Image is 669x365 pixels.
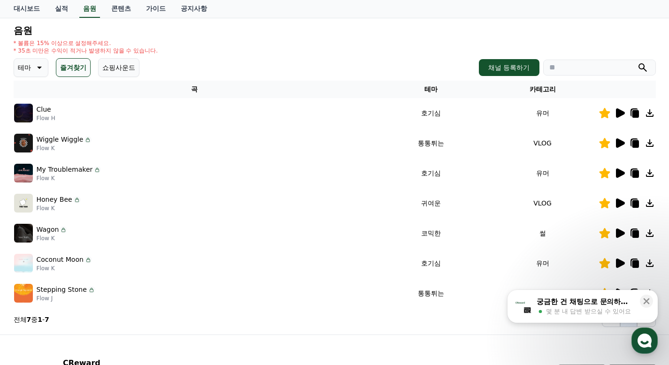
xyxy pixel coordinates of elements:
[14,315,49,324] p: 전체 중 -
[98,58,139,77] button: 쇼핑사운드
[37,235,68,242] p: Flow K
[14,134,33,152] img: music
[14,39,158,47] p: * 볼륨은 15% 이상으로 설정해주세요.
[487,248,599,278] td: 유머
[487,81,599,98] th: 카테고리
[14,284,33,303] img: music
[37,135,84,144] p: Wiggle Wiggle
[37,285,87,295] p: Stepping Stone
[14,58,48,77] button: 테마
[487,128,599,158] td: VLOG
[3,287,62,311] a: 홈
[375,158,487,188] td: 호기심
[487,218,599,248] td: 썰
[375,188,487,218] td: 귀여운
[14,164,33,182] img: music
[487,98,599,128] td: 유머
[45,316,49,323] strong: 7
[14,224,33,243] img: music
[38,316,42,323] strong: 1
[375,248,487,278] td: 호기심
[56,58,91,77] button: 즐겨찾기
[375,278,487,308] td: 통통튀는
[375,218,487,248] td: 코믹한
[487,188,599,218] td: VLOG
[145,301,156,309] span: 설정
[30,301,35,309] span: 홈
[37,105,51,114] p: Clue
[14,25,656,36] h4: 음원
[487,158,599,188] td: 유머
[37,175,101,182] p: Flow K
[86,302,97,309] span: 대화
[14,194,33,213] img: music
[14,47,158,54] p: * 35초 미만은 수익이 적거나 발생하지 않을 수 있습니다.
[37,195,72,205] p: Honey Bee
[479,59,539,76] button: 채널 등록하기
[375,128,487,158] td: 통통튀는
[14,254,33,273] img: music
[375,98,487,128] td: 호기심
[37,265,92,272] p: Flow K
[37,255,84,265] p: Coconut Moon
[37,114,55,122] p: Flow H
[14,81,375,98] th: 곡
[37,165,93,175] p: My Troublemaker
[37,205,81,212] p: Flow K
[18,61,31,74] p: 테마
[37,225,59,235] p: Wagon
[37,295,95,302] p: Flow J
[121,287,180,311] a: 설정
[62,287,121,311] a: 대화
[37,144,92,152] p: Flow K
[27,316,31,323] strong: 7
[375,81,487,98] th: 테마
[487,278,599,308] td: 유머
[14,104,33,122] img: music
